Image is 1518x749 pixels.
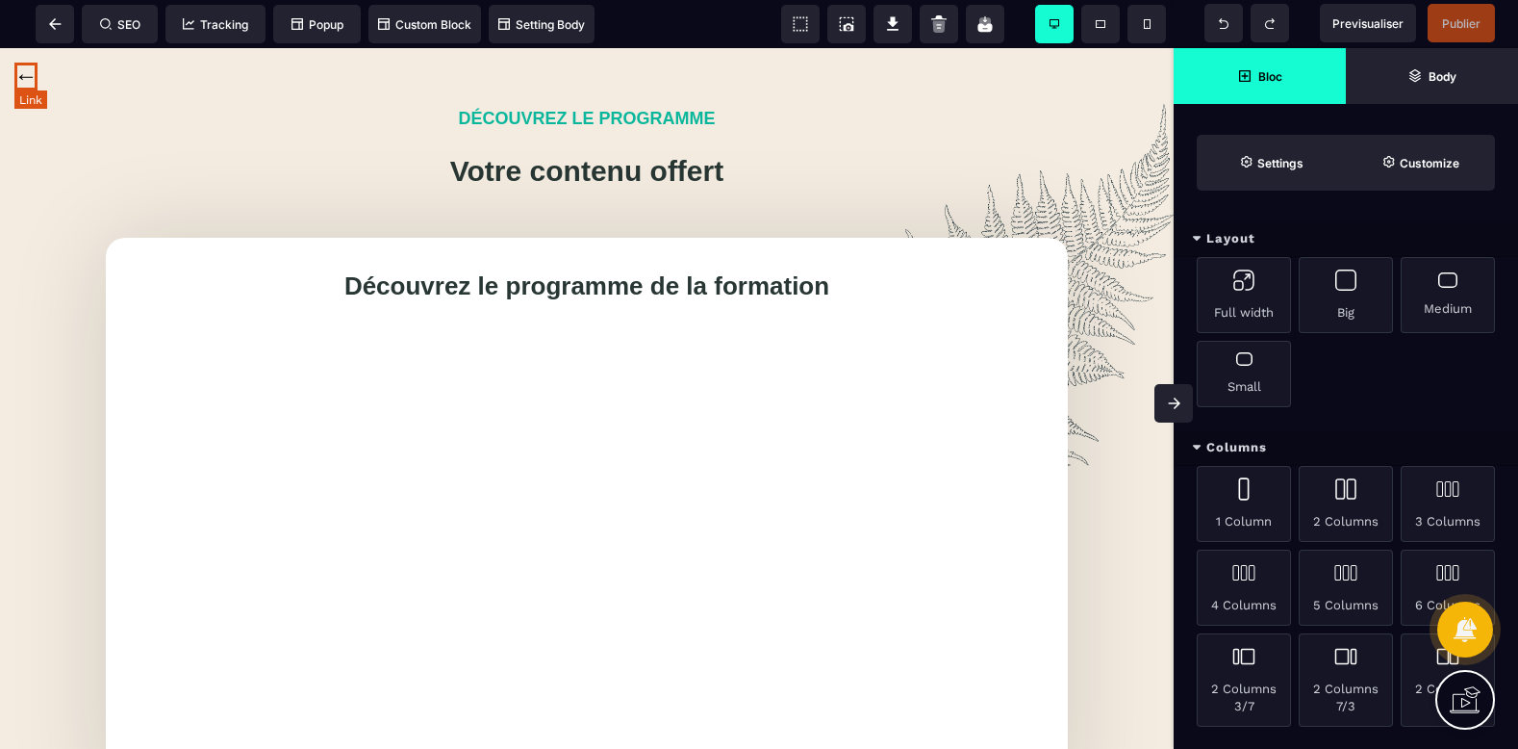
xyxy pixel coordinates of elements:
span: Open Blocks [1174,48,1346,104]
span: SEO [100,17,140,32]
div: 5 Columns [1299,550,1393,626]
strong: Customize [1400,156,1459,170]
span: Open Layer Manager [1346,48,1518,104]
text: Découvrez le programme de la formation [135,219,1039,258]
div: 2 Columns 4/5 [1401,633,1495,727]
div: 3 Columns [1401,466,1495,542]
div: Layout [1174,221,1518,257]
span: Custom Block [378,17,471,32]
span: Publier [1442,16,1480,31]
span: Popup [291,17,343,32]
strong: Settings [1257,156,1303,170]
div: Medium [1401,257,1495,333]
span: Setting Body [498,17,585,32]
strong: Bloc [1258,69,1282,84]
span: Previsualiser [1332,16,1404,31]
div: 4 Columns [1197,550,1291,626]
div: Full width [1197,257,1291,333]
span: Settings [1197,135,1346,191]
div: Columns [1174,430,1518,466]
div: 1 Column [1197,466,1291,542]
span: Open Style Manager [1346,135,1495,191]
span: Tracking [183,17,248,32]
strong: Body [1429,69,1456,84]
div: 6 Columns [1401,550,1495,626]
span: View components [781,5,820,43]
a: ← [14,14,38,40]
div: Big [1299,257,1393,333]
span: Screenshot [827,5,866,43]
div: 2 Columns 7/3 [1299,633,1393,727]
div: 2 Columns 3/7 [1197,633,1291,727]
div: 2 Columns [1299,466,1393,542]
div: Small [1197,341,1291,407]
span: Preview [1320,4,1416,42]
